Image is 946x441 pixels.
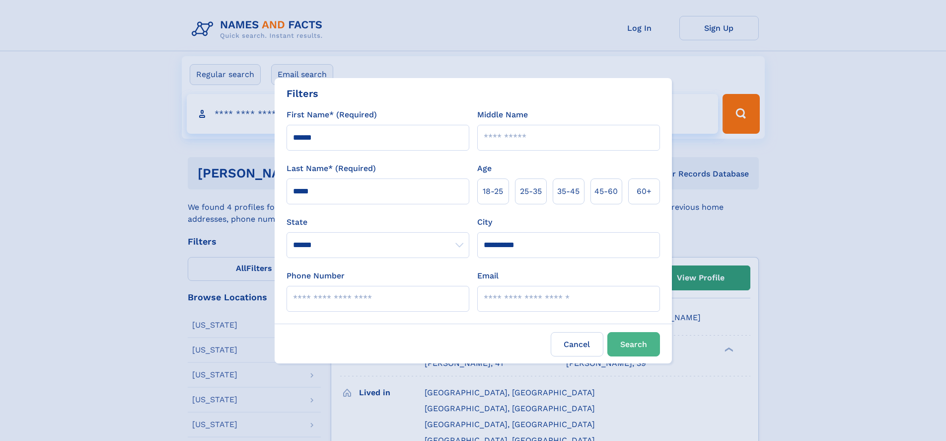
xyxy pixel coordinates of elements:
[557,185,580,197] span: 35‑45
[520,185,542,197] span: 25‑35
[637,185,652,197] span: 60+
[477,270,499,282] label: Email
[477,216,492,228] label: City
[477,109,528,121] label: Middle Name
[483,185,503,197] span: 18‑25
[594,185,618,197] span: 45‑60
[287,216,469,228] label: State
[287,163,376,175] label: Last Name* (Required)
[287,86,318,101] div: Filters
[287,270,345,282] label: Phone Number
[551,332,603,356] label: Cancel
[287,109,377,121] label: First Name* (Required)
[607,332,660,356] button: Search
[477,163,492,175] label: Age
